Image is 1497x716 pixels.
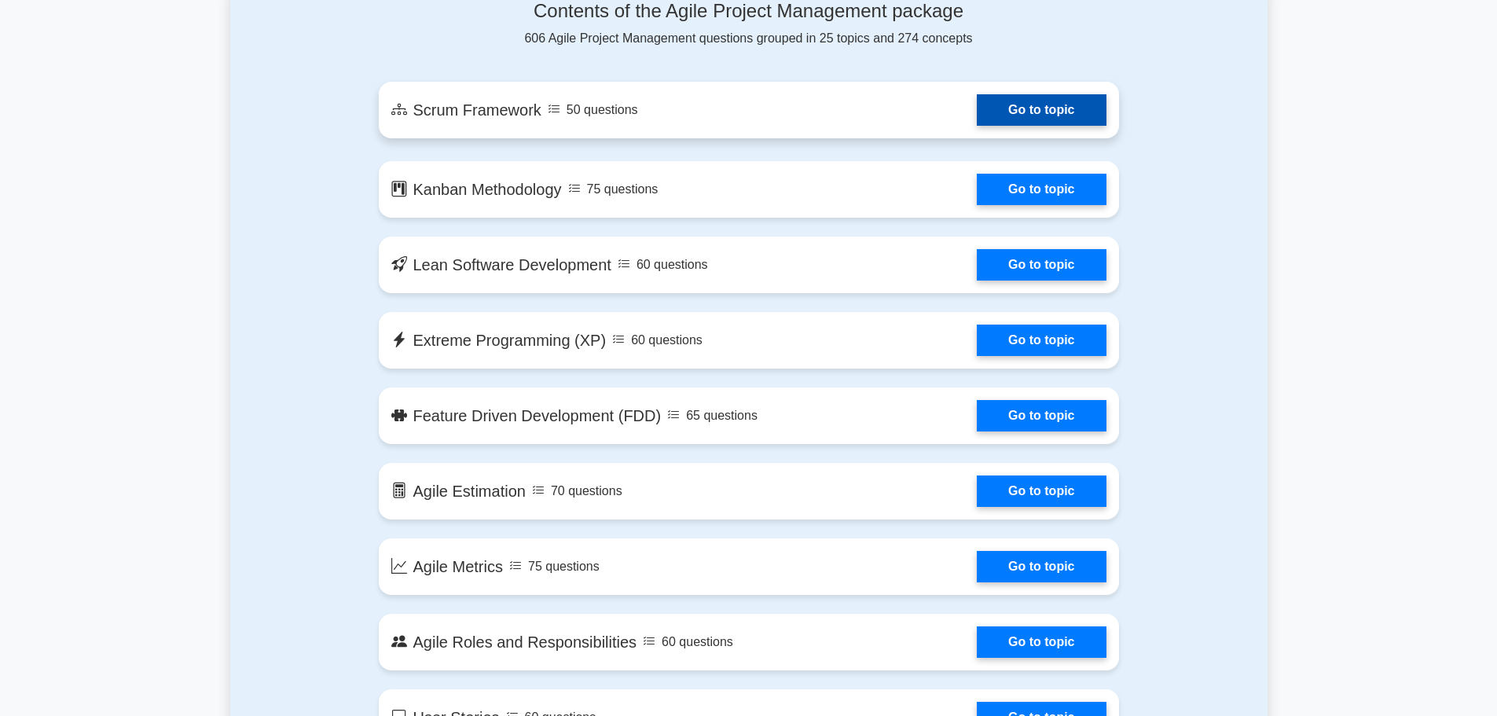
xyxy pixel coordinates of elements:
[977,551,1106,582] a: Go to topic
[977,325,1106,356] a: Go to topic
[977,475,1106,507] a: Go to topic
[977,94,1106,126] a: Go to topic
[977,174,1106,205] a: Go to topic
[977,249,1106,281] a: Go to topic
[977,626,1106,658] a: Go to topic
[977,400,1106,431] a: Go to topic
